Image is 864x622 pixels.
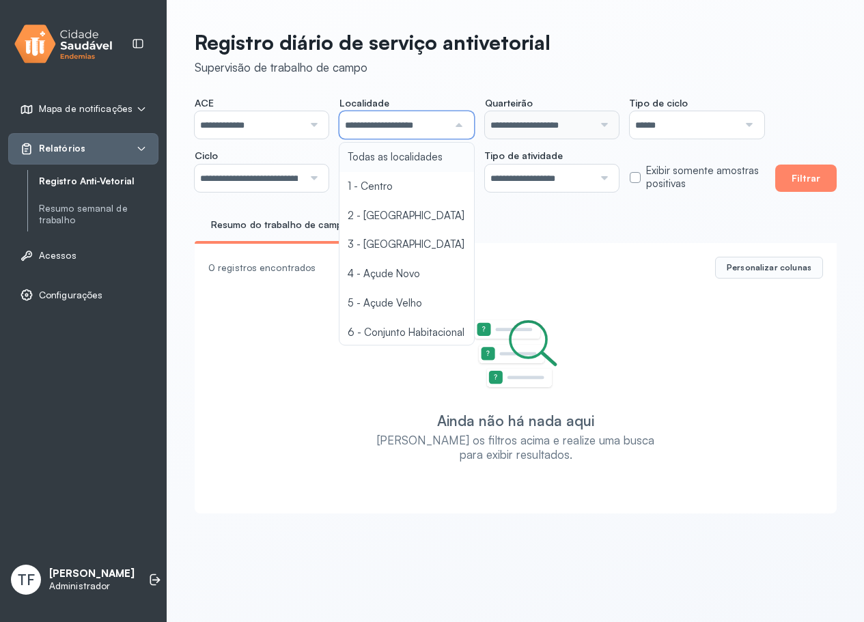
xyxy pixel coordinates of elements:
img: logo.svg [14,22,113,66]
div: Supervisão de trabalho de campo [195,60,551,74]
span: TF [18,571,35,589]
label: Exibir somente amostras positivas [646,165,764,190]
li: 4 - Açude Novo [339,259,473,289]
li: 3 - [GEOGRAPHIC_DATA] [339,230,473,259]
img: Imagem de Empty State [473,320,558,390]
span: Tipo de atividade [485,150,563,162]
a: Configurações [20,288,147,302]
a: Resumo semanal de trabalho [39,203,158,226]
div: 0 registros encontrados [208,262,704,274]
a: Resumo semanal de trabalho [39,200,158,229]
span: Quarteirão [485,97,533,109]
span: Personalizar colunas [727,262,811,273]
span: Mapa de notificações [39,103,133,115]
div: Ainda não há nada aqui [437,412,594,429]
a: Resumo do trabalho de campo [195,214,365,236]
span: Configurações [39,289,102,301]
span: Localidade [339,97,389,109]
span: Relatórios [39,143,85,154]
a: Registro Anti-Vetorial [39,175,158,187]
span: Tipo de ciclo [630,97,688,109]
li: 2 - [GEOGRAPHIC_DATA] [339,201,473,231]
p: Registro diário de serviço antivetorial [195,30,551,55]
span: Acessos [39,250,76,261]
p: [PERSON_NAME] [49,567,135,580]
li: 6 - Conjunto Habitacional [339,318,473,348]
button: Filtrar [775,165,837,192]
span: Ciclo [195,150,218,162]
a: Registro Anti-Vetorial [39,173,158,190]
div: [PERSON_NAME] os filtros acima e realize uma busca para exibir resultados. [369,433,663,462]
a: Acessos [20,249,147,262]
li: Todas as localidades [339,143,473,172]
li: 1 - Centro [339,172,473,201]
span: ACE [195,97,214,109]
p: Administrador [49,580,135,592]
li: 5 - Açude Velho [339,289,473,318]
button: Personalizar colunas [715,257,823,279]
